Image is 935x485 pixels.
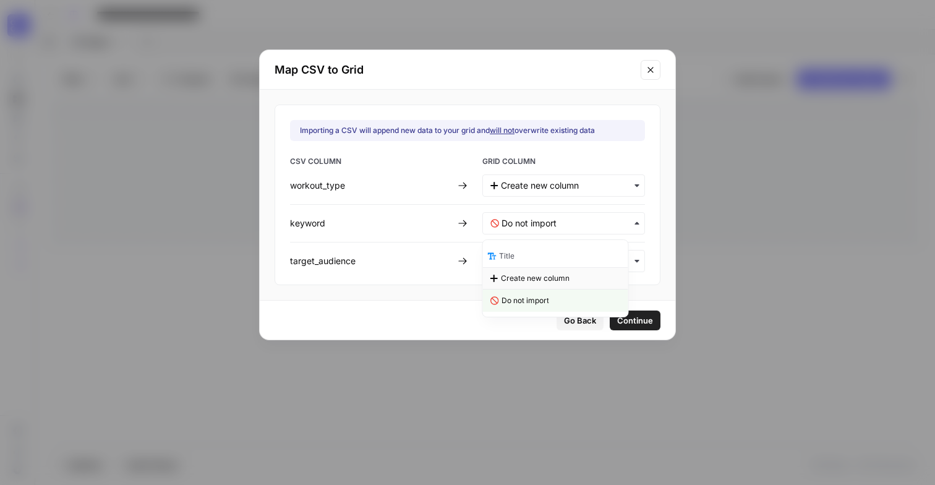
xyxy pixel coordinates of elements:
div: keyword [290,217,453,230]
u: will not [490,126,514,135]
button: Close modal [641,60,660,80]
span: Do not import [502,295,549,306]
input: Do not import [502,217,637,230]
span: Title [499,251,514,262]
input: Create new column [501,179,637,192]
span: GRID COLUMN [482,156,645,170]
span: Continue [617,314,653,327]
button: Continue [610,311,660,330]
div: workout_type [290,179,453,192]
div: target_audience [290,255,453,267]
div: Importing a CSV will append new data to your grid and overwrite existing data [300,125,595,136]
h2: Map CSV to Grid [275,61,633,79]
span: Go Back [564,314,596,327]
button: Go Back [557,311,604,330]
span: Create new column [501,273,570,284]
span: CSV COLUMN [290,156,453,170]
